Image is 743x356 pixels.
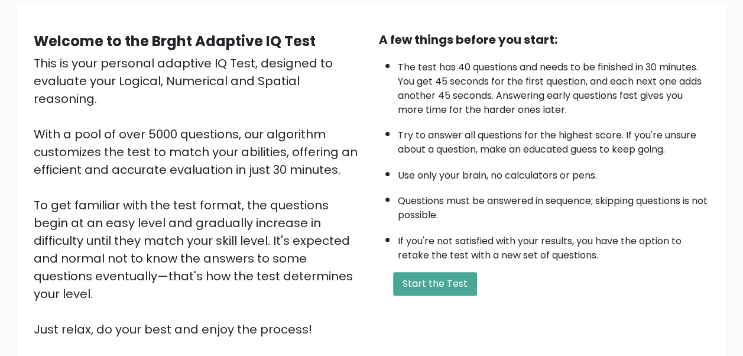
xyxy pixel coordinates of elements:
li: If you're not satisfied with your results, you have the option to retake the test with a new set ... [398,228,710,263]
li: Use only your brain, no calculators or pens. [398,163,710,183]
li: The test has 40 questions and needs to be finished in 30 minutes. You get 45 seconds for the firs... [398,54,710,117]
div: A few things before you start: [379,31,710,48]
li: Try to answer all questions for the highest score. If you're unsure about a question, make an edu... [398,122,710,157]
button: Start the Test [393,272,477,296]
li: Questions must be answered in sequence; skipping questions is not possible. [398,188,710,222]
div: This is your personal adaptive IQ Test, designed to evaluate your Logical, Numerical and Spatial ... [34,54,365,338]
b: Welcome to the Brght Adaptive IQ Test [34,31,316,51]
